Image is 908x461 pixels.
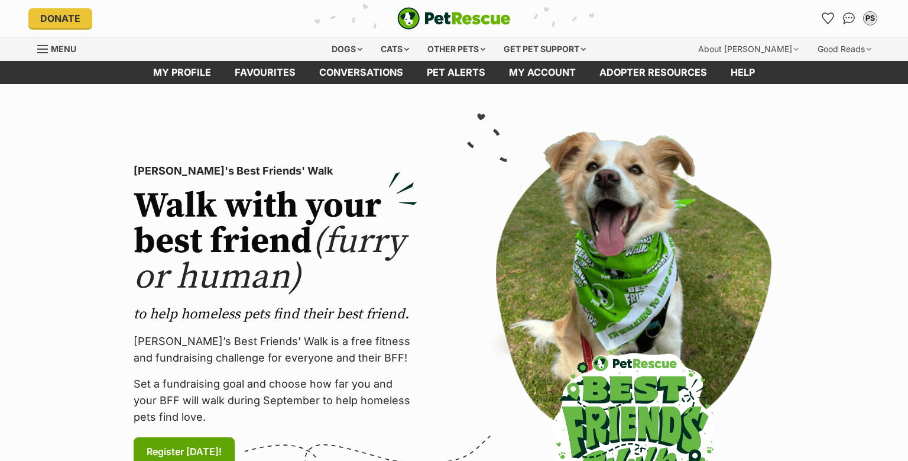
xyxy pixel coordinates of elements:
[141,61,223,84] a: My profile
[415,61,497,84] a: Pet alerts
[134,220,405,299] span: (furry or human)
[809,37,880,61] div: Good Reads
[147,444,222,459] span: Register [DATE]!
[497,61,588,84] a: My account
[839,9,858,28] a: Conversations
[864,12,876,24] div: PS
[134,189,417,295] h2: Walk with your best friend
[495,37,594,61] div: Get pet support
[818,9,837,28] a: Favourites
[307,61,415,84] a: conversations
[588,61,719,84] a: Adopter resources
[690,37,807,61] div: About [PERSON_NAME]
[37,37,85,59] a: Menu
[51,44,76,54] span: Menu
[861,9,880,28] button: My account
[28,8,92,28] a: Donate
[223,61,307,84] a: Favourites
[134,376,417,425] p: Set a fundraising goal and choose how far you and your BFF will walk during September to help hom...
[134,333,417,366] p: [PERSON_NAME]’s Best Friends' Walk is a free fitness and fundraising challenge for everyone and t...
[397,7,511,30] img: logo-e224e6f780fb5917bec1dbf3a21bbac754714ae5b6737aabdf751b685950b380.svg
[419,37,494,61] div: Other pets
[843,12,855,24] img: chat-41dd97257d64d25036548639549fe6c8038ab92f7586957e7f3b1b290dea8141.svg
[818,9,880,28] ul: Account quick links
[372,37,417,61] div: Cats
[323,37,371,61] div: Dogs
[134,305,417,324] p: to help homeless pets find their best friend.
[134,163,417,179] p: [PERSON_NAME]'s Best Friends' Walk
[397,7,511,30] a: PetRescue
[719,61,767,84] a: Help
